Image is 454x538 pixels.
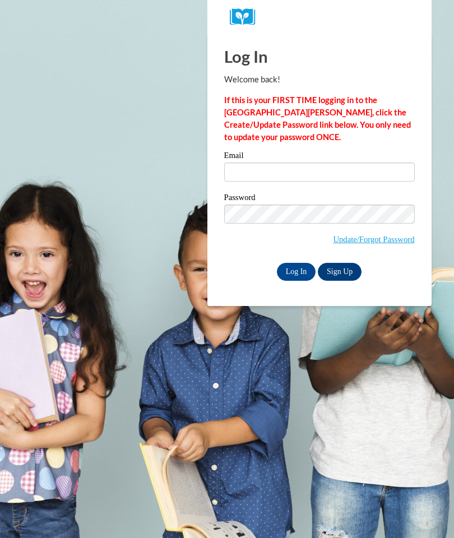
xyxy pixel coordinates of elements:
[224,95,411,142] strong: If this is your FIRST TIME logging in to the [GEOGRAPHIC_DATA][PERSON_NAME], click the Create/Upd...
[409,493,445,529] iframe: Button to launch messaging window
[318,263,362,281] a: Sign Up
[333,235,414,244] a: Update/Forgot Password
[230,8,409,26] a: COX Campus
[224,45,415,68] h1: Log In
[230,8,263,26] img: Logo brand
[224,193,415,205] label: Password
[224,151,415,163] label: Email
[277,263,316,281] input: Log In
[224,73,415,86] p: Welcome back!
